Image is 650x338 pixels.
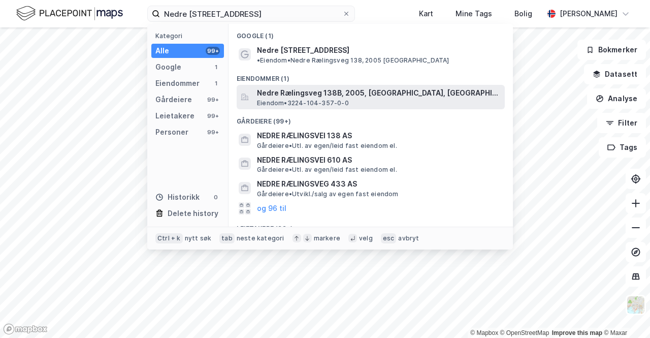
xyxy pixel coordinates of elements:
[206,96,220,104] div: 99+
[257,202,286,214] button: og 96 til
[257,56,449,65] span: Eiendom • Nedre Rælingsveg 138, 2005 [GEOGRAPHIC_DATA]
[257,44,349,56] span: Nedre [STREET_ADDRESS]
[3,323,48,335] a: Mapbox homepage
[237,234,284,242] div: neste kategori
[155,77,200,89] div: Eiendommer
[155,94,192,106] div: Gårdeiere
[599,289,650,338] iframe: Chat Widget
[584,64,646,84] button: Datasett
[314,234,340,242] div: markere
[155,126,188,138] div: Personer
[597,113,646,133] button: Filter
[212,63,220,71] div: 1
[577,40,646,60] button: Bokmerker
[219,233,235,243] div: tab
[398,234,419,242] div: avbryt
[470,329,498,336] a: Mapbox
[206,47,220,55] div: 99+
[257,56,260,64] span: •
[381,233,397,243] div: esc
[155,191,200,203] div: Historikk
[229,109,513,128] div: Gårdeiere (99+)
[560,8,617,20] div: [PERSON_NAME]
[160,6,342,21] input: Søk på adresse, matrikkel, gårdeiere, leietakere eller personer
[155,233,183,243] div: Ctrl + k
[456,8,492,20] div: Mine Tags
[599,289,650,338] div: Kontrollprogram for chat
[419,8,433,20] div: Kart
[229,67,513,85] div: Eiendommer (1)
[552,329,602,336] a: Improve this map
[212,193,220,201] div: 0
[587,88,646,109] button: Analyse
[16,5,123,22] img: logo.f888ab2527a4732fd821a326f86c7f29.svg
[155,110,194,122] div: Leietakere
[206,128,220,136] div: 99+
[257,99,349,107] span: Eiendom • 3224-104-357-0-0
[206,112,220,120] div: 99+
[257,190,399,198] span: Gårdeiere • Utvikl./salg av egen fast eiendom
[257,87,501,99] span: Nedre Rælingsveg 138B, 2005, [GEOGRAPHIC_DATA], [GEOGRAPHIC_DATA]
[185,234,212,242] div: nytt søk
[229,217,513,235] div: Leietakere (99+)
[257,166,397,174] span: Gårdeiere • Utl. av egen/leid fast eiendom el.
[155,45,169,57] div: Alle
[599,137,646,158] button: Tags
[155,32,224,40] div: Kategori
[257,142,397,150] span: Gårdeiere • Utl. av egen/leid fast eiendom el.
[514,8,532,20] div: Bolig
[257,130,501,142] span: NEDRE RÆLINGSVEI 138 AS
[155,61,181,73] div: Google
[500,329,549,336] a: OpenStreetMap
[229,24,513,42] div: Google (1)
[257,178,501,190] span: NEDRE RÆLINGSVEG 433 AS
[257,154,501,166] span: NEDRE RÆLINGSVEI 610 AS
[359,234,373,242] div: velg
[168,207,218,220] div: Delete history
[212,79,220,87] div: 1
